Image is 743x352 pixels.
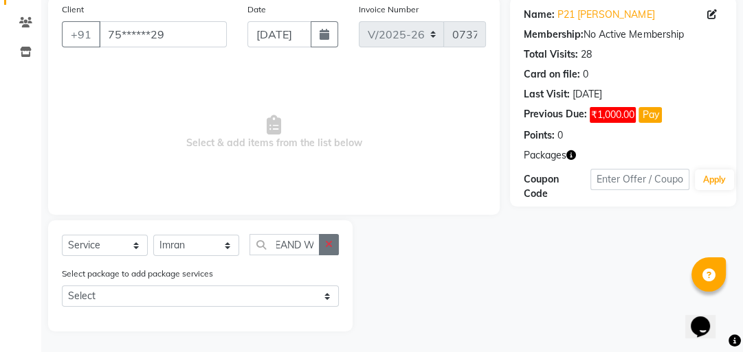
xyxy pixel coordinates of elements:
iframe: chat widget [685,297,729,338]
a: P21 [PERSON_NAME] [557,8,654,22]
button: +91 [62,21,100,47]
label: Invoice Number [359,3,419,16]
div: Membership: [524,27,584,42]
div: No Active Membership [524,27,722,42]
input: Search by Name/Mobile/Email/Code [99,21,227,47]
div: 28 [581,47,592,62]
label: Select package to add package services [62,268,213,280]
div: Points: [524,128,555,143]
div: [DATE] [573,87,602,102]
div: Total Visits: [524,47,578,62]
div: Coupon Code [524,172,590,201]
div: Name: [524,8,555,22]
div: Previous Due: [524,107,587,123]
span: Packages [524,148,566,163]
div: 0 [583,67,588,82]
span: ₹1,000.00 [590,107,636,123]
button: Apply [695,169,734,190]
div: Card on file: [524,67,580,82]
label: Client [62,3,84,16]
input: Search or Scan [249,234,320,255]
div: 0 [557,128,563,143]
input: Enter Offer / Coupon Code [590,169,689,190]
div: Last Visit: [524,87,570,102]
span: Select & add items from the list below [62,64,486,201]
button: Pay [639,107,662,123]
label: Date [247,3,266,16]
